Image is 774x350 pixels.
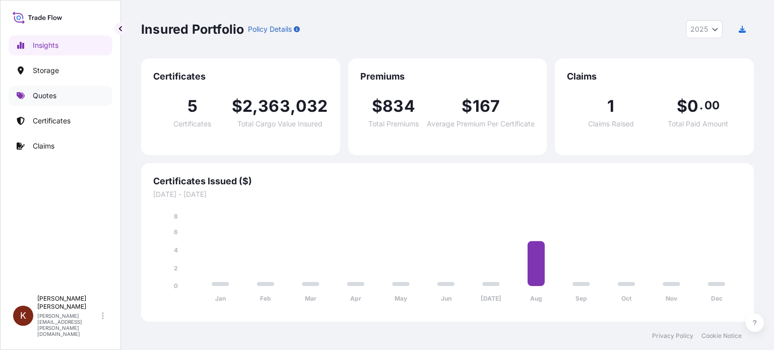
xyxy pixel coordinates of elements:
[153,189,742,199] span: [DATE] - [DATE]
[305,295,316,302] tspan: Mar
[252,98,258,114] span: ,
[9,111,112,131] a: Certificates
[260,295,271,302] tspan: Feb
[174,282,178,290] tspan: 0
[368,120,419,127] span: Total Premiums
[174,246,178,254] tspan: 4
[9,136,112,156] a: Claims
[37,295,100,311] p: [PERSON_NAME] [PERSON_NAME]
[141,21,244,37] p: Insured Portfolio
[360,71,535,83] span: Premiums
[37,313,100,337] p: [PERSON_NAME][EMAIL_ADDRESS][PERSON_NAME][DOMAIN_NAME]
[174,228,178,236] tspan: 6
[33,91,56,101] p: Quotes
[473,98,500,114] span: 167
[9,35,112,55] a: Insights
[382,98,415,114] span: 834
[33,65,59,76] p: Storage
[215,295,226,302] tspan: Jan
[711,295,723,302] tspan: Dec
[687,98,698,114] span: 0
[690,24,708,34] span: 2025
[666,295,678,302] tspan: Nov
[607,98,614,114] span: 1
[9,60,112,81] a: Storage
[33,141,54,151] p: Claims
[9,86,112,106] a: Quotes
[242,98,252,114] span: 2
[668,120,728,127] span: Total Paid Amount
[575,295,587,302] tspan: Sep
[677,98,687,114] span: $
[248,24,292,34] p: Policy Details
[33,40,58,50] p: Insights
[462,98,472,114] span: $
[174,213,178,220] tspan: 8
[704,101,720,109] span: 00
[237,120,322,127] span: Total Cargo Value Insured
[652,332,693,340] a: Privacy Policy
[173,120,211,127] span: Certificates
[481,295,501,302] tspan: [DATE]
[33,116,71,126] p: Certificates
[153,175,742,187] span: Certificates Issued ($)
[258,98,290,114] span: 363
[441,295,451,302] tspan: Jun
[395,295,408,302] tspan: May
[350,295,361,302] tspan: Apr
[296,98,328,114] span: 032
[290,98,296,114] span: ,
[567,71,742,83] span: Claims
[372,98,382,114] span: $
[187,98,198,114] span: 5
[530,295,542,302] tspan: Aug
[588,120,634,127] span: Claims Raised
[686,20,723,38] button: Year Selector
[427,120,535,127] span: Average Premium Per Certificate
[621,295,632,302] tspan: Oct
[153,71,328,83] span: Certificates
[232,98,242,114] span: $
[699,101,703,109] span: .
[174,264,178,272] tspan: 2
[701,332,742,340] a: Cookie Notice
[20,311,26,321] span: K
